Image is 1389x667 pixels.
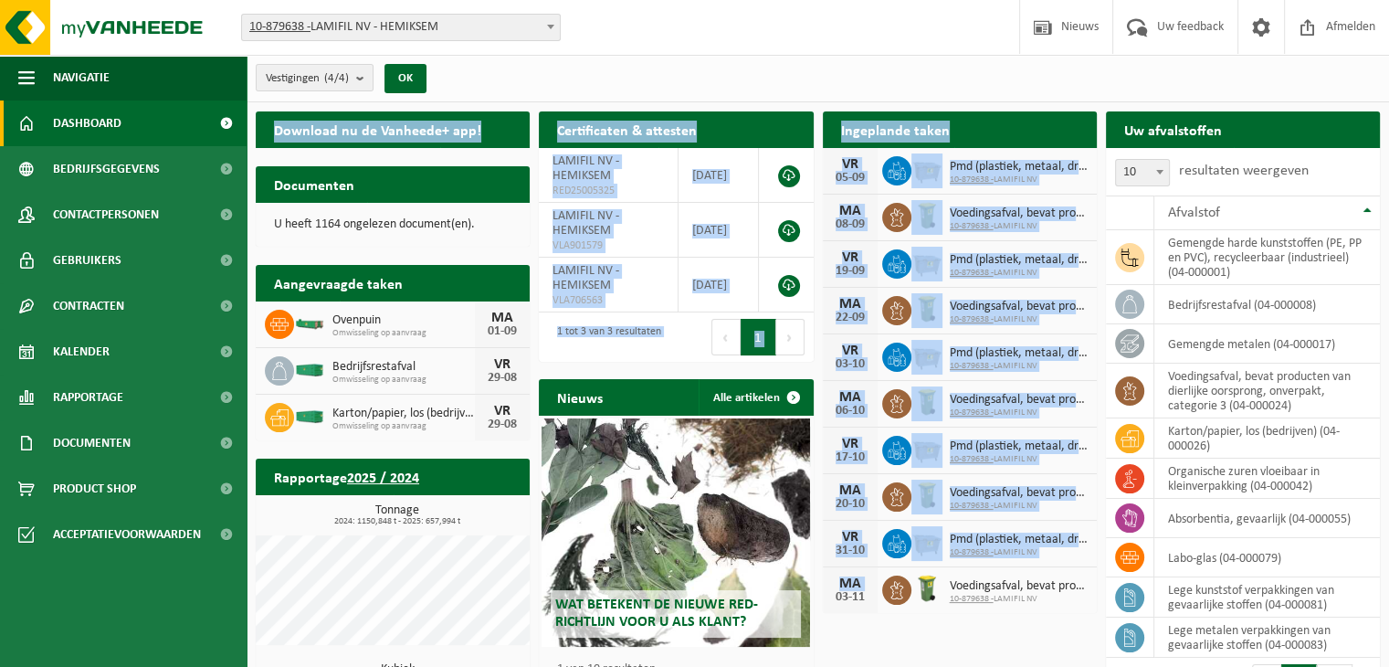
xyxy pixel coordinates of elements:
h2: Ingeplande taken [823,111,968,147]
div: 08-09 [832,218,868,231]
td: gemengde harde kunststoffen (PE, PP en PVC), recycleerbaar (industrieel) (04-000001) [1154,230,1380,285]
span: LAMIFIL NV - HEMIKSEM [552,209,619,238]
div: MA [832,390,868,405]
div: VR [484,404,521,418]
span: Contactpersonen [53,192,159,238]
button: OK [384,64,426,93]
div: 29-08 [484,372,521,385]
img: WB-2500-GAL-GY-01 [911,154,942,185]
span: Contracten [53,283,124,329]
img: HK-XC-30-GN-00 [294,408,325,424]
div: VR [832,437,868,451]
div: 19-09 [832,265,868,278]
a: Bekijk rapportage [394,494,528,531]
div: 01-09 [484,325,521,338]
span: 10 [1115,159,1170,186]
span: 2024: 1150,848 t - 2025: 657,994 t [265,517,530,526]
td: voedingsafval, bevat producten van dierlijke oorsprong, onverpakt, categorie 3 (04-000024) [1154,364,1380,418]
div: VR [832,157,868,172]
tcxspan: Call 10-879638 - via 3CX [950,594,994,604]
span: Omwisseling op aanvraag [332,375,475,386]
img: WB-0140-HPE-GN-50 [911,200,942,231]
tcxspan: Call 10-879638 - via 3CX [950,175,994,185]
span: Voedingsafval, bevat producten van dierlijke oorsprong, onverpakt, categorie 3 [950,206,1088,221]
span: LAMIFIL NV [950,314,1088,325]
div: VR [832,530,868,545]
span: Kalender [53,329,110,375]
span: VLA706563 [552,293,664,308]
td: gemengde metalen (04-000017) [1154,324,1380,364]
span: 10 [1116,160,1169,185]
span: Product Shop [53,466,136,512]
tcxspan: Call 10-879638 - via 3CX [950,268,994,278]
span: LAMIFIL NV - HEMIKSEM [552,264,619,292]
h2: Rapportage [256,459,437,494]
label: resultaten weergeven [1179,164,1309,178]
span: LAMIFIL NV [950,501,1088,512]
h3: Tonnage [265,504,530,526]
td: [DATE] [679,258,759,312]
span: Bedrijfsgegevens [53,146,160,192]
div: 1 tot 3 van 3 resultaten [548,317,661,357]
button: Next [776,319,805,355]
h2: Aangevraagde taken [256,265,421,301]
span: Pmd (plastiek, metaal, drankkartons) (bedrijven) [950,533,1088,547]
span: Bedrijfsrestafval [332,360,475,375]
span: LAMIFIL NV [950,268,1088,279]
span: LAMIFIL NV [950,408,1088,418]
img: WB-0140-HPE-GN-50 [911,573,942,604]
tcxspan: Call 10-879638 - via 3CX [950,454,994,464]
tcxspan: Call 2025 / 2024 via 3CX [347,471,419,486]
img: WB-0140-HPE-GN-50 [911,480,942,511]
span: LAMIFIL NV [950,175,1088,185]
h2: Nieuws [539,379,621,415]
span: Navigatie [53,55,110,101]
div: MA [832,204,868,218]
div: 05-09 [832,172,868,185]
tcxspan: Call 10-879638 - via 3CX [950,501,994,511]
div: 29-08 [484,418,521,431]
img: WB-2500-GAL-GY-01 [911,247,942,278]
div: 31-10 [832,545,868,557]
td: lege metalen verpakkingen van gevaarlijke stoffen (04-000083) [1154,618,1380,658]
span: Voedingsafval, bevat producten van dierlijke oorsprong, onverpakt, categorie 3 [950,486,1088,501]
td: absorbentia, gevaarlijk (04-000055) [1154,499,1380,538]
span: 10-879638 - LAMIFIL NV - HEMIKSEM [241,14,561,41]
tcxspan: Call 10-879638 - via 3CX [249,20,310,34]
div: 20-10 [832,498,868,511]
div: MA [484,311,521,325]
span: VLA901579 [552,238,664,253]
img: WB-0140-HPE-GN-50 [911,293,942,324]
tcxspan: Call 10-879638 - via 3CX [950,221,994,231]
img: HK-XC-10-GN-00 [294,314,325,331]
img: HK-XC-30-GN-00 [294,361,325,377]
button: 1 [741,319,776,355]
tcxspan: Call 10-879638 - via 3CX [950,314,994,324]
span: Documenten [53,420,131,466]
td: [DATE] [679,203,759,258]
span: Gebruikers [53,238,121,283]
span: LAMIFIL NV [950,594,1088,605]
img: WB-2500-GAL-GY-01 [911,526,942,557]
span: LAMIFIL NV [950,547,1088,558]
span: Ovenpuin [332,313,475,328]
div: VR [484,357,521,372]
span: Pmd (plastiek, metaal, drankkartons) (bedrijven) [950,160,1088,175]
span: Pmd (plastiek, metaal, drankkartons) (bedrijven) [950,346,1088,361]
div: 22-09 [832,312,868,324]
div: MA [832,483,868,498]
h2: Uw afvalstoffen [1106,111,1240,147]
p: U heeft 1164 ongelezen document(en). [274,218,511,231]
span: Dashboard [53,101,121,146]
span: Wat betekent de nieuwe RED-richtlijn voor u als klant? [555,598,758,630]
span: LAMIFIL NV [950,361,1088,372]
span: Pmd (plastiek, metaal, drankkartons) (bedrijven) [950,439,1088,454]
span: LAMIFIL NV [950,454,1088,465]
div: MA [832,297,868,312]
span: Omwisseling op aanvraag [332,421,475,432]
h2: Documenten [256,166,373,202]
div: 03-10 [832,358,868,371]
div: VR [832,250,868,265]
a: Alle artikelen [699,379,812,416]
span: Afvalstof [1168,206,1220,220]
